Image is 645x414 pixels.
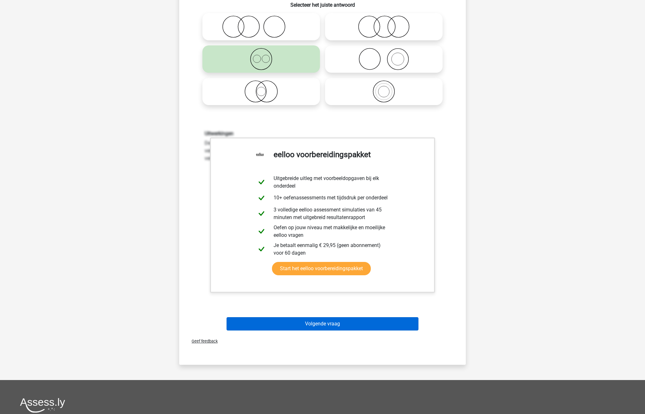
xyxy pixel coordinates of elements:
[227,317,419,331] button: Volgende vraag
[272,262,371,275] a: Start het eelloo voorbereidingspakket
[200,130,445,162] div: De verzameling Angelsaxische Talen staat volledig los van de verzameling Arabische Talen; De verz...
[187,339,218,344] span: Geef feedback
[205,130,440,137] h6: Uitwerkingen
[20,398,65,413] img: Assessly logo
